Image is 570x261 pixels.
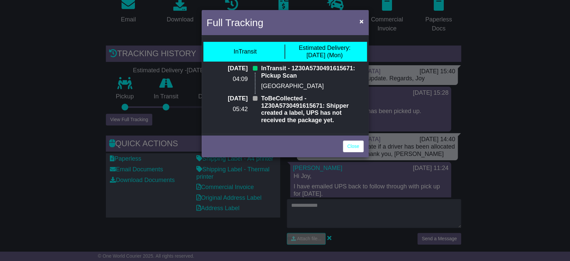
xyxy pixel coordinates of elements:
p: ToBeCollected - 1Z30A5730491615671: Shipper created a label, UPS has not received the package yet. [261,95,364,124]
p: [DATE] [207,65,248,72]
div: InTransit [233,48,256,56]
div: [DATE] (Mon) [299,45,350,59]
button: Close [356,14,367,28]
span: × [359,17,363,25]
a: Close [343,141,364,152]
p: InTransit - 1Z30A5730491615671: Pickup Scan [261,65,364,79]
p: 04:09 [207,76,248,83]
h4: Full Tracking [207,15,263,30]
span: Estimated Delivery: [299,45,350,51]
p: 05:42 [207,106,248,113]
p: [GEOGRAPHIC_DATA] [261,83,364,90]
p: [DATE] [207,95,248,102]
